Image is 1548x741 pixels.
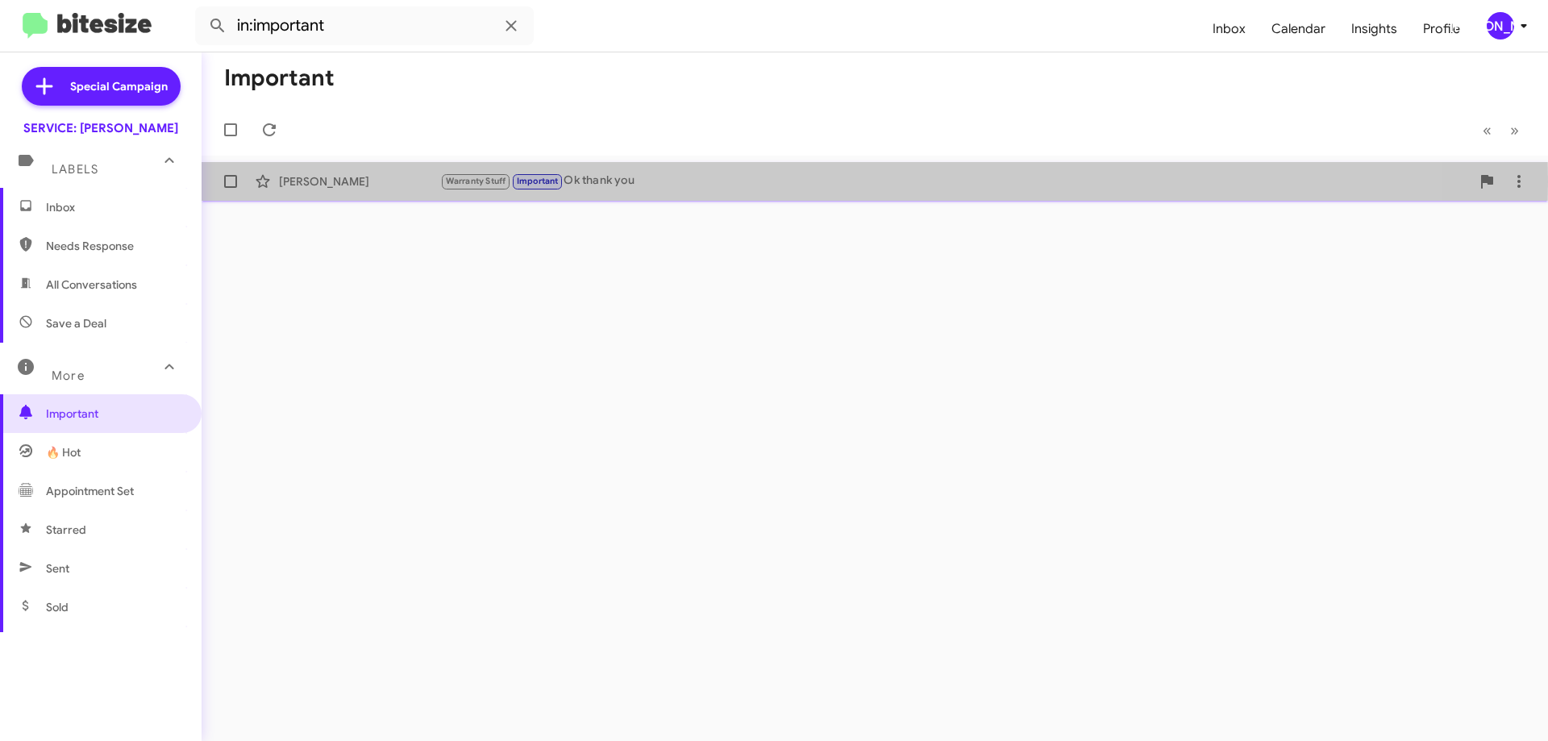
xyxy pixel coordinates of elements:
a: Insights [1338,6,1410,52]
span: Needs Response [46,238,183,254]
span: Special Campaign [70,78,168,94]
button: Next [1500,114,1529,147]
button: Previous [1473,114,1501,147]
span: More [52,368,85,383]
span: » [1510,120,1519,140]
span: Save a Deal [46,315,106,331]
span: Starred [46,522,86,538]
div: [PERSON_NAME] [279,173,440,189]
a: Calendar [1259,6,1338,52]
span: Appointment Set [46,483,134,499]
span: Labels [52,162,98,177]
span: 🔥 Hot [46,444,81,460]
div: [PERSON_NAME] [1487,12,1514,40]
input: Search [195,6,534,45]
div: Ok thank you [440,172,1471,190]
a: Inbox [1200,6,1259,52]
span: Sold [46,599,69,615]
nav: Page navigation example [1474,114,1529,147]
span: « [1483,120,1492,140]
h1: Important [224,65,335,91]
div: SERVICE: [PERSON_NAME] [23,120,178,136]
span: Sent [46,560,69,577]
span: Warranty Stuff [446,176,506,186]
span: Inbox [46,199,183,215]
a: Special Campaign [22,67,181,106]
span: Important [46,406,183,422]
a: Profile [1410,6,1473,52]
button: [PERSON_NAME] [1473,12,1530,40]
span: Important [517,176,559,186]
span: All Conversations [46,277,137,293]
